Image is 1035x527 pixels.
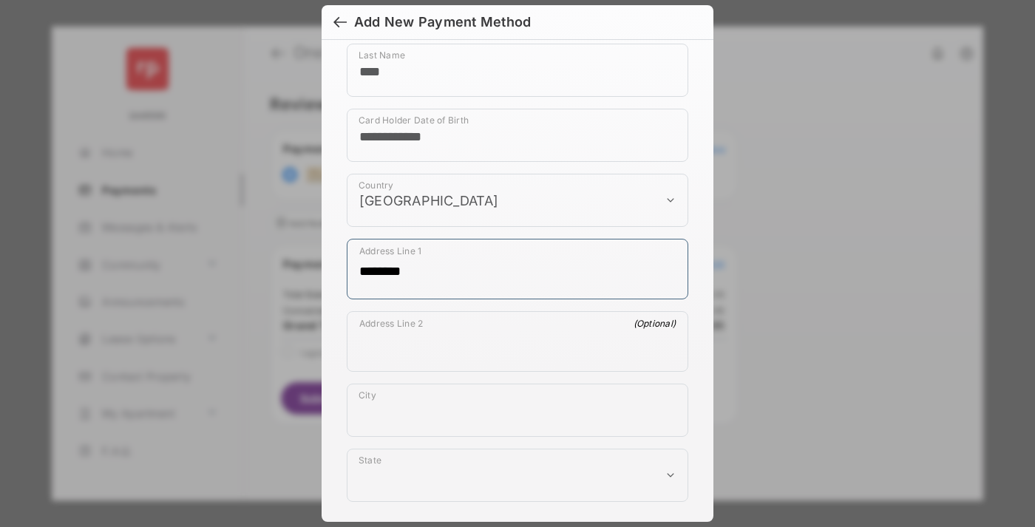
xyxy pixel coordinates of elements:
[347,174,688,227] div: payment_method_screening[postal_addresses][country]
[347,384,688,437] div: payment_method_screening[postal_addresses][locality]
[347,449,688,502] div: payment_method_screening[postal_addresses][administrativeArea]
[347,239,688,299] div: payment_method_screening[postal_addresses][addressLine1]
[354,14,531,30] div: Add New Payment Method
[347,311,688,372] div: payment_method_screening[postal_addresses][addressLine2]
